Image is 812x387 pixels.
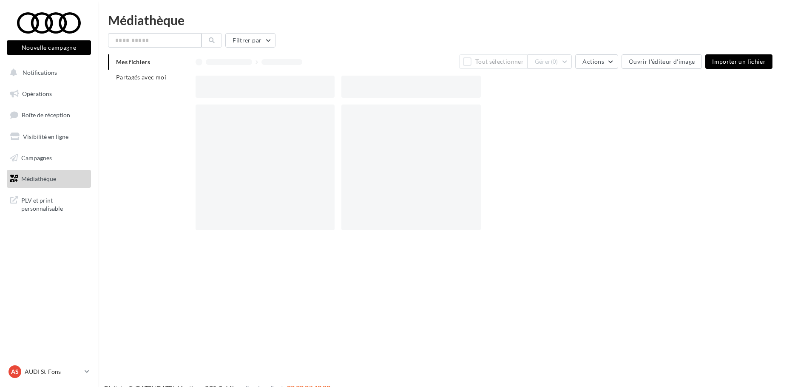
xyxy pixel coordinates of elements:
button: Filtrer par [225,33,275,48]
a: PLV et print personnalisable [5,191,93,216]
span: Visibilité en ligne [23,133,68,140]
span: (0) [551,58,558,65]
a: Boîte de réception [5,106,93,124]
span: Médiathèque [21,175,56,182]
button: Gérer(0) [528,54,572,69]
button: Importer un fichier [705,54,772,69]
button: Nouvelle campagne [7,40,91,55]
span: PLV et print personnalisable [21,195,88,213]
a: Campagnes [5,149,93,167]
span: Partagés avec moi [116,73,166,81]
a: Médiathèque [5,170,93,188]
button: Tout sélectionner [459,54,527,69]
button: Notifications [5,64,89,82]
span: Actions [582,58,604,65]
span: Notifications [23,69,57,76]
div: Médiathèque [108,14,802,26]
button: Actions [575,54,618,69]
a: AS AUDI St-Fons [7,364,91,380]
a: Opérations [5,85,93,103]
span: Mes fichiers [116,58,150,65]
span: Importer un fichier [712,58,766,65]
span: Opérations [22,90,52,97]
span: Campagnes [21,154,52,161]
a: Visibilité en ligne [5,128,93,146]
span: Boîte de réception [22,111,70,119]
p: AUDI St-Fons [25,367,81,376]
button: Ouvrir l'éditeur d'image [622,54,702,69]
span: AS [11,367,19,376]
